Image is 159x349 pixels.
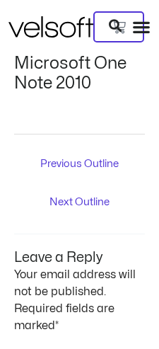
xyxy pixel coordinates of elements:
[14,54,145,94] h1: Microsoft One Note 2010
[18,153,142,177] a: Previous Outline
[14,269,136,297] span: Your email address will not be published.
[8,16,93,38] img: Velsoft Training Materials
[14,234,145,266] h3: Leave a Reply
[14,303,114,331] span: Required fields are marked
[132,18,151,36] div: Menu Toggle
[14,134,145,217] nav: Post navigation
[18,191,142,215] a: Next Outline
